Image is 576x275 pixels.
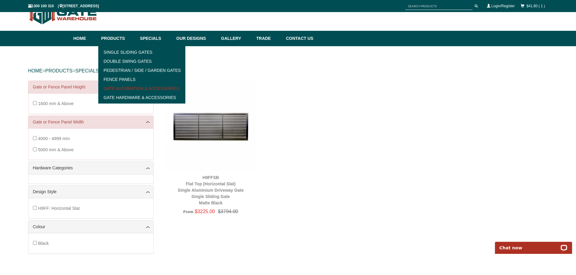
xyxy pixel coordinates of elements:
[218,31,253,46] a: Gallery
[283,31,314,46] a: Contact Us
[38,101,74,106] span: 1600 mm & Above
[28,68,43,73] a: HOME
[491,235,576,254] iframe: LiveChat chat widget
[100,48,184,57] a: Single Sliding Gates
[73,31,98,46] a: Home
[38,136,70,141] span: 4000 - 4999 mm
[38,147,74,152] span: 5000 mm & Above
[173,31,218,46] a: Our Designs
[183,209,193,214] span: From
[405,2,473,10] input: SEARCH PRODUCTS
[100,93,184,102] a: Gate Hardware & Accessories
[28,4,99,8] span: 1300 100 310 | [STREET_ADDRESS]
[178,175,244,205] a: H9FFSBFlat Top (Horizontal Slat)Single Aluminium Driveway GateSingle Sliding GateMatte Black
[33,119,149,125] a: Gate or Fence Panel Width
[38,206,80,211] span: H9FF: Horizontal Slat
[253,31,283,46] a: Trade
[215,209,238,214] span: $3794.00
[75,68,99,73] a: SPECIALS
[526,4,545,8] a: $41.80 ( 1 )
[100,57,184,66] a: Double Swing Gates
[33,189,149,195] a: Design Style
[33,84,149,90] a: Gate or Fence Panel Height
[45,68,73,73] a: PRODUCTS
[100,75,184,84] a: Fence Panels
[28,61,548,81] div: > >
[100,66,184,75] a: Pedestrian / Side / Garden Gates
[38,241,49,246] span: Black
[491,4,515,8] a: Login/Register
[33,165,149,171] a: Hardware Categories
[98,31,137,46] a: Products
[100,84,184,93] a: Gate Automation & Accessories
[33,224,149,230] a: Colour
[195,209,215,214] span: $3225.00
[166,81,256,171] img: H9FFSB - Flat Top (Horizontal Slat) - Single Aluminium Driveway Gate - Single Sliding Gate - Matt...
[137,31,173,46] a: Specials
